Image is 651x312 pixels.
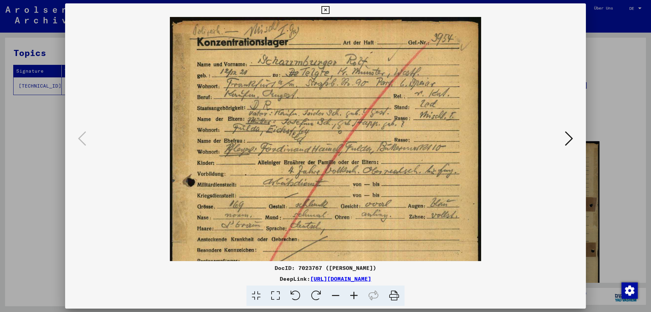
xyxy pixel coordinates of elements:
div: DocID: 7023767 ([PERSON_NAME]) [65,264,586,272]
div: Zustimmung ändern [621,282,637,298]
div: DeepLink: [65,275,586,283]
img: Zustimmung ändern [622,282,638,299]
a: [URL][DOMAIN_NAME] [310,275,371,282]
